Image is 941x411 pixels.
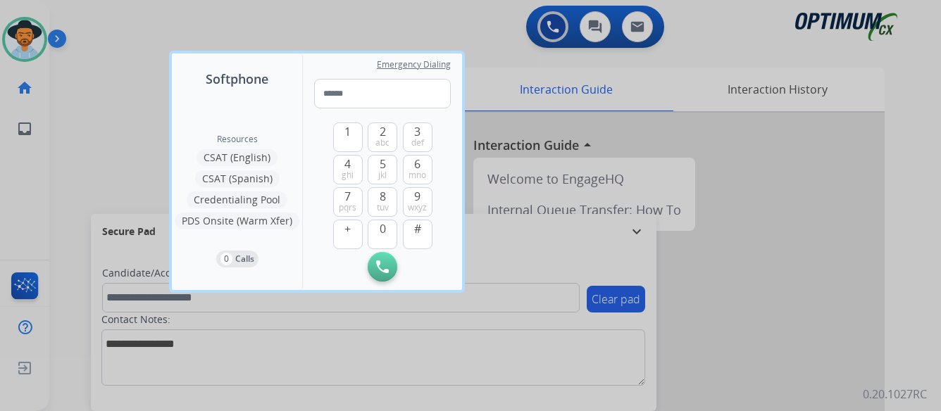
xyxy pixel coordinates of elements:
button: 7pqrs [333,187,363,217]
p: 0.20.1027RC [863,386,927,403]
span: tuv [377,202,389,213]
button: 1 [333,122,363,152]
span: wxyz [408,202,427,213]
button: + [333,220,363,249]
span: 6 [414,156,420,172]
span: abc [375,137,390,148]
span: 2 [380,123,386,140]
span: 8 [380,188,386,205]
span: 9 [414,188,420,205]
span: def [411,137,424,148]
span: 3 [414,123,420,140]
button: 8tuv [368,187,397,217]
button: 4ghi [333,155,363,184]
button: 0Calls [216,251,258,267]
span: Softphone [206,69,268,89]
span: + [344,220,351,237]
span: mno [409,170,426,181]
img: call-button [376,260,389,273]
button: PDS Onsite (Warm Xfer) [175,213,299,229]
span: Emergency Dialing [377,59,451,70]
button: 2abc [368,122,397,152]
span: jkl [378,170,387,181]
span: 4 [344,156,351,172]
span: Resources [217,134,258,145]
span: 1 [344,123,351,140]
span: # [414,220,421,237]
button: Credentialing Pool [187,191,287,208]
span: pqrs [339,202,356,213]
p: Calls [235,253,254,265]
button: CSAT (English) [197,149,278,166]
p: 0 [220,253,232,265]
button: # [403,220,432,249]
span: 7 [344,188,351,205]
button: 9wxyz [403,187,432,217]
span: 0 [380,220,386,237]
span: 5 [380,156,386,172]
span: ghi [342,170,354,181]
button: 0 [368,220,397,249]
button: 6mno [403,155,432,184]
button: CSAT (Spanish) [195,170,280,187]
button: 5jkl [368,155,397,184]
button: 3def [403,122,432,152]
